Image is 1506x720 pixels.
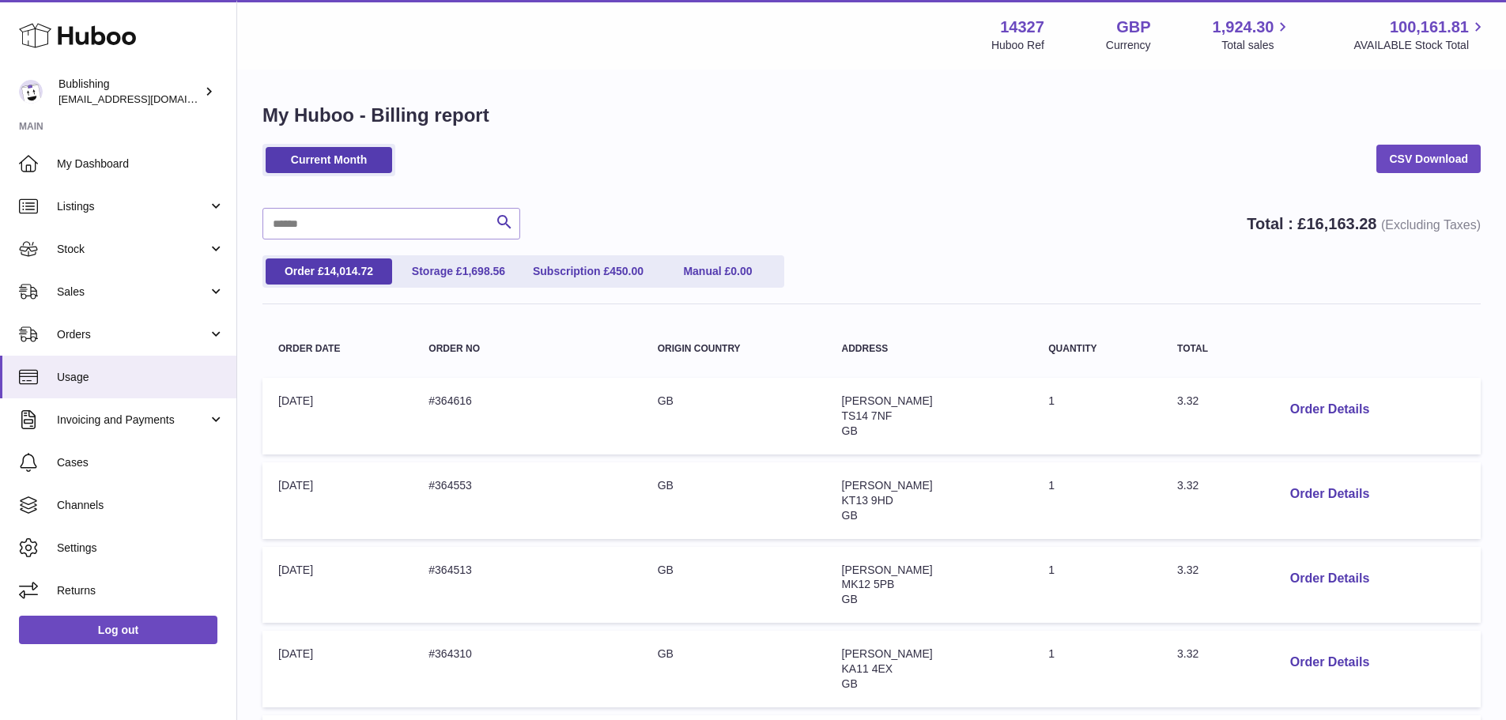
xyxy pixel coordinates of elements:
[842,593,858,605] span: GB
[324,265,373,277] span: 14,014.72
[57,327,208,342] span: Orders
[413,547,641,624] td: #364513
[462,265,506,277] span: 1,698.56
[1353,38,1487,53] span: AVAILABLE Stock Total
[842,494,893,507] span: KT13 9HD
[413,328,641,370] th: Order no
[1278,394,1382,426] button: Order Details
[525,258,651,285] a: Subscription £450.00
[1221,38,1292,53] span: Total sales
[1000,17,1044,38] strong: 14327
[57,285,208,300] span: Sales
[1106,38,1151,53] div: Currency
[1116,17,1150,38] strong: GBP
[1161,328,1262,370] th: Total
[826,328,1033,370] th: Address
[57,413,208,428] span: Invoicing and Payments
[57,583,225,598] span: Returns
[730,265,752,277] span: 0.00
[262,328,413,370] th: Order Date
[1381,218,1481,232] span: (Excluding Taxes)
[19,616,217,644] a: Log out
[842,564,933,576] span: [PERSON_NAME]
[642,631,826,707] td: GB
[991,38,1044,53] div: Huboo Ref
[842,509,858,522] span: GB
[842,479,933,492] span: [PERSON_NAME]
[1278,563,1382,595] button: Order Details
[1278,478,1382,511] button: Order Details
[57,199,208,214] span: Listings
[1032,631,1161,707] td: 1
[57,455,225,470] span: Cases
[1177,479,1198,492] span: 3.32
[57,242,208,257] span: Stock
[1032,378,1161,454] td: 1
[262,547,413,624] td: [DATE]
[842,677,858,690] span: GB
[57,370,225,385] span: Usage
[842,662,893,675] span: KA11 4EX
[842,424,858,437] span: GB
[57,156,225,172] span: My Dashboard
[262,631,413,707] td: [DATE]
[262,103,1481,128] h1: My Huboo - Billing report
[266,258,392,285] a: Order £14,014.72
[59,92,232,105] span: [EMAIL_ADDRESS][DOMAIN_NAME]
[1032,547,1161,624] td: 1
[262,378,413,454] td: [DATE]
[842,409,893,422] span: TS14 7NF
[57,498,225,513] span: Channels
[1390,17,1469,38] span: 100,161.81
[57,541,225,556] span: Settings
[19,80,43,104] img: internalAdmin-14327@internal.huboo.com
[842,394,933,407] span: [PERSON_NAME]
[1376,145,1481,173] a: CSV Download
[266,147,392,173] a: Current Month
[642,462,826,539] td: GB
[655,258,781,285] a: Manual £0.00
[395,258,522,285] a: Storage £1,698.56
[642,378,826,454] td: GB
[413,462,641,539] td: #364553
[642,547,826,624] td: GB
[413,631,641,707] td: #364310
[1032,328,1161,370] th: Quantity
[842,647,933,660] span: [PERSON_NAME]
[1177,564,1198,576] span: 3.32
[1032,462,1161,539] td: 1
[642,328,826,370] th: Origin Country
[59,77,201,107] div: Bublishing
[1306,215,1376,232] span: 16,163.28
[1177,647,1198,660] span: 3.32
[1247,215,1481,232] strong: Total : £
[1278,646,1382,679] button: Order Details
[1353,17,1487,53] a: 100,161.81 AVAILABLE Stock Total
[413,378,641,454] td: #364616
[610,265,644,277] span: 450.00
[1213,17,1293,53] a: 1,924.30 Total sales
[1177,394,1198,407] span: 3.32
[1213,17,1274,38] span: 1,924.30
[842,578,895,590] span: MK12 5PB
[262,462,413,539] td: [DATE]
